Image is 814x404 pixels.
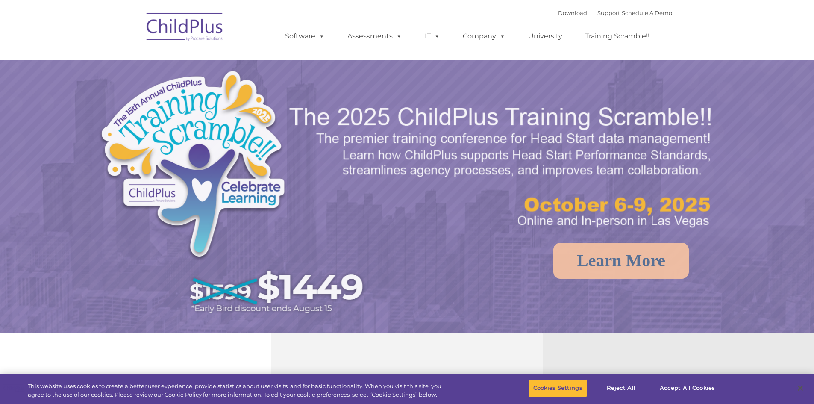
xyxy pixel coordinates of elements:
[520,28,571,45] a: University
[529,379,587,397] button: Cookies Settings
[791,379,810,398] button: Close
[339,28,411,45] a: Assessments
[597,9,620,16] a: Support
[655,379,720,397] button: Accept All Cookies
[28,382,448,399] div: This website uses cookies to create a better user experience, provide statistics about user visit...
[454,28,514,45] a: Company
[558,9,672,16] font: |
[416,28,449,45] a: IT
[594,379,648,397] button: Reject All
[558,9,587,16] a: Download
[576,28,658,45] a: Training Scramble!!
[553,243,689,279] a: Learn More
[142,7,228,50] img: ChildPlus by Procare Solutions
[276,28,333,45] a: Software
[622,9,672,16] a: Schedule A Demo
